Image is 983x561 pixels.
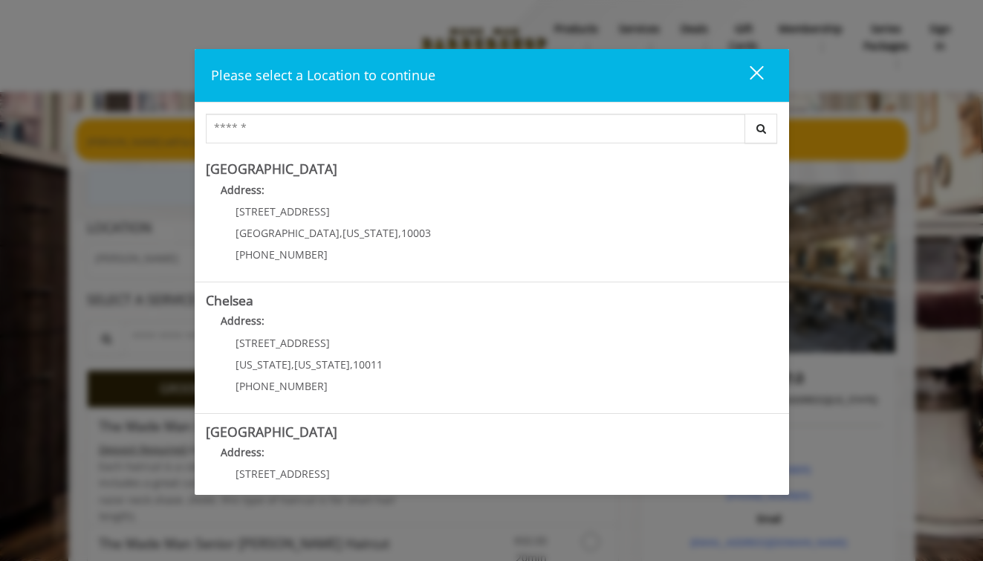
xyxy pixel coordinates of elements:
[206,291,253,309] b: Chelsea
[206,160,337,178] b: [GEOGRAPHIC_DATA]
[236,379,328,393] span: [PHONE_NUMBER]
[206,114,778,151] div: Center Select
[236,467,330,481] span: [STREET_ADDRESS]
[236,204,330,218] span: [STREET_ADDRESS]
[722,60,773,91] button: close dialog
[221,183,265,197] b: Address:
[211,66,435,84] span: Please select a Location to continue
[350,357,353,372] span: ,
[236,357,291,372] span: [US_STATE]
[221,314,265,328] b: Address:
[753,123,770,134] i: Search button
[291,357,294,372] span: ,
[733,65,762,87] div: close dialog
[294,357,350,372] span: [US_STATE]
[398,226,401,240] span: ,
[206,114,745,143] input: Search Center
[401,226,431,240] span: 10003
[340,226,343,240] span: ,
[236,247,328,262] span: [PHONE_NUMBER]
[236,336,330,350] span: [STREET_ADDRESS]
[236,226,340,240] span: [GEOGRAPHIC_DATA]
[343,226,398,240] span: [US_STATE]
[206,423,337,441] b: [GEOGRAPHIC_DATA]
[221,445,265,459] b: Address:
[353,357,383,372] span: 10011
